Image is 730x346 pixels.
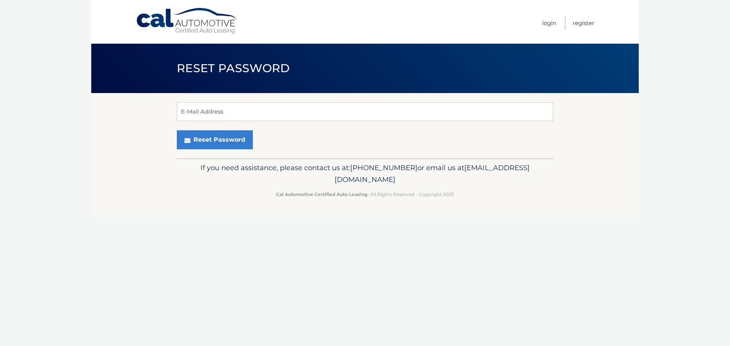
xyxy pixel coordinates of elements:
a: Cal Automotive [136,8,238,35]
input: E-Mail Address [177,102,553,121]
button: Reset Password [177,130,253,149]
p: - All Rights Reserved - Copyright 2025 [182,190,548,198]
span: [PHONE_NUMBER] [350,163,417,172]
span: Reset Password [177,61,290,75]
p: If you need assistance, please contact us at: or email us at [182,162,548,186]
strong: Cal Automotive Certified Auto Leasing [276,191,367,197]
a: Login [542,17,556,29]
a: Register [573,17,594,29]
